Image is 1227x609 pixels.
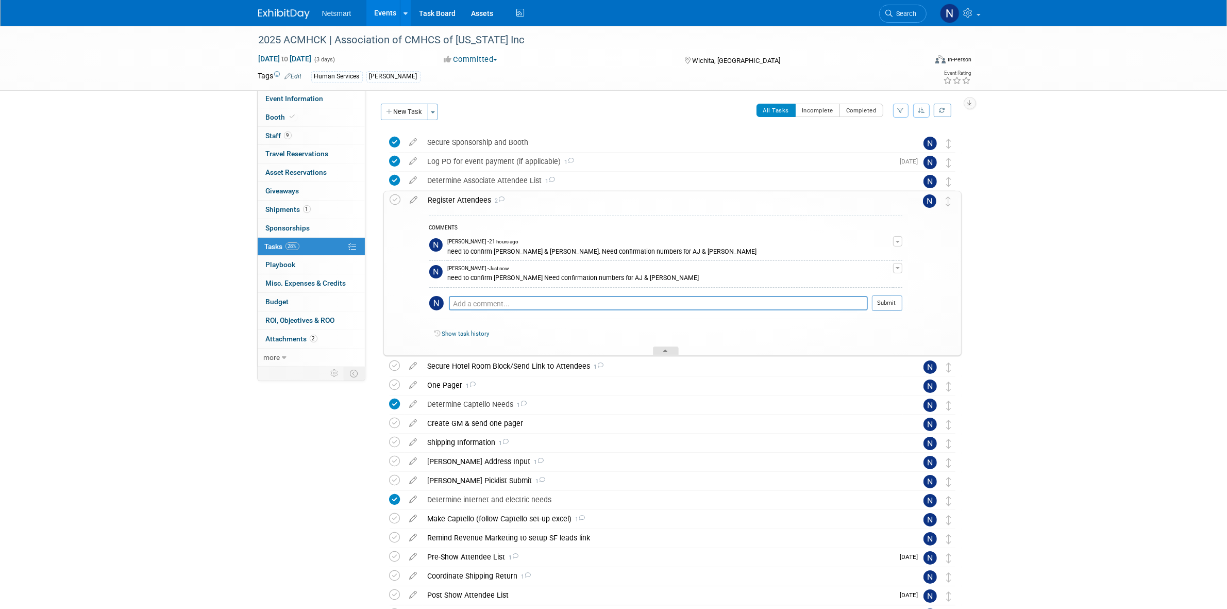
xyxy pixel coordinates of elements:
[923,456,937,469] img: Nina Finn
[923,532,937,546] img: Nina Finn
[448,246,893,256] div: need to confirm [PERSON_NAME] & [PERSON_NAME]. Need confirmation numbers for AJ & [PERSON_NAME]
[947,496,952,506] i: Move task
[423,134,903,151] div: Secure Sponsorship and Booth
[285,73,302,80] a: Edit
[258,330,365,348] a: Attachments2
[423,567,903,585] div: Coordinate Shipping Return
[405,476,423,485] a: edit
[923,513,937,526] img: Nina Finn
[405,400,423,409] a: edit
[258,349,365,367] a: more
[423,153,894,170] div: Log PO for event payment (if applicable)
[923,360,937,374] img: Nina Finn
[429,238,443,252] img: Nina Finn
[947,439,952,449] i: Move task
[900,158,923,165] span: [DATE]
[947,56,971,63] div: In-Person
[264,353,280,361] span: more
[405,381,423,390] a: edit
[258,108,365,126] a: Booth
[423,453,903,470] div: [PERSON_NAME] Address Input
[442,330,490,337] a: Show task history
[290,114,295,120] i: Booth reservation complete
[265,242,299,251] span: Tasks
[947,139,952,149] i: Move task
[258,238,365,256] a: Tasks28%
[423,548,894,566] div: Pre-Show Attendee List
[923,570,937,584] img: Nina Finn
[429,265,443,278] img: Nina Finn
[258,219,365,237] a: Sponsorships
[923,175,937,188] img: Nina Finn
[258,256,365,274] a: Playbook
[934,104,951,117] a: Refresh
[405,552,423,562] a: edit
[266,113,297,121] span: Booth
[893,10,917,18] span: Search
[255,31,911,50] div: 2025 ACMHCK | Association of CMHCS of [US_STATE] Inc
[947,534,952,544] i: Move task
[266,335,317,343] span: Attachments
[923,194,936,208] img: Nina Finn
[923,418,937,431] img: Nina Finn
[947,477,952,487] i: Move task
[258,90,365,108] a: Event Information
[344,367,365,380] td: Toggle Event Tabs
[266,150,329,158] span: Travel Reservations
[923,589,937,603] img: Nina Finn
[423,376,903,394] div: One Pager
[757,104,796,117] button: All Tasks
[266,279,346,287] span: Misc. Expenses & Credits
[423,357,903,375] div: Secure Hotel Room Block/Send Link to Attendees
[947,363,952,372] i: Move task
[405,361,423,371] a: edit
[405,514,423,523] a: edit
[839,104,883,117] button: Completed
[947,553,952,563] i: Move task
[423,529,903,547] div: Remind Revenue Marketing to setup SF leads link
[923,137,937,150] img: Nina Finn
[405,195,423,205] a: edit
[440,54,501,65] button: Committed
[923,380,937,393] img: Nina Finn
[258,182,365,200] a: Giveaways
[542,178,556,185] span: 1
[423,586,894,604] div: Post Show Attendee List
[531,459,544,466] span: 1
[322,9,351,18] span: Netsmart
[946,196,951,206] i: Move task
[448,265,509,272] span: [PERSON_NAME] - Just now
[423,172,903,189] div: Determine Associate Attendee List
[496,440,509,447] span: 1
[429,296,444,310] img: Nina Finn
[266,131,292,140] span: Staff
[258,145,365,163] a: Travel Reservations
[258,127,365,145] a: Staff9
[366,71,421,82] div: [PERSON_NAME]
[280,55,290,63] span: to
[258,163,365,182] a: Asset Reservations
[405,157,423,166] a: edit
[923,494,937,507] img: Nina Finn
[947,458,952,468] i: Move task
[266,260,296,269] span: Playbook
[943,71,971,76] div: Event Rating
[561,159,575,166] span: 1
[405,590,423,600] a: edit
[872,295,902,311] button: Submit
[405,176,423,185] a: edit
[947,420,952,430] i: Move task
[423,415,903,432] div: Create GM & send one pager
[923,156,937,169] img: Nina Finn
[900,591,923,599] span: [DATE]
[405,138,423,147] a: edit
[463,383,476,389] span: 1
[258,311,365,330] a: ROI, Objectives & ROO
[405,438,423,447] a: edit
[258,71,302,83] td: Tags
[947,591,952,601] i: Move task
[572,516,585,523] span: 1
[506,554,519,561] span: 1
[266,187,299,195] span: Giveaways
[405,419,423,428] a: edit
